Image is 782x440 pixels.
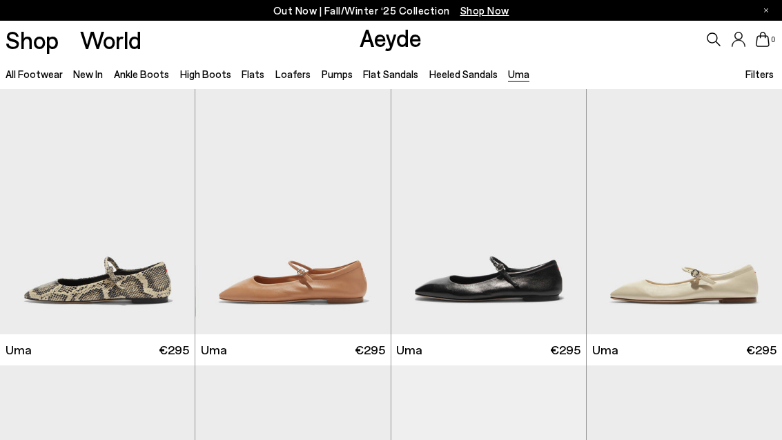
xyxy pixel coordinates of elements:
[460,4,509,17] span: Navigate to /collections/new-in
[180,68,231,80] a: High Boots
[391,334,586,365] a: Uma €295
[587,334,782,365] a: Uma €295
[322,68,353,80] a: Pumps
[587,89,782,334] img: Uma Mary-Jane Flats
[80,28,141,52] a: World
[396,341,422,358] span: Uma
[273,2,509,19] p: Out Now | Fall/Winter ‘25 Collection
[195,89,390,334] img: Uma Mary-Jane Flats
[6,68,63,80] a: All Footwear
[770,36,776,44] span: 0
[159,341,189,358] span: €295
[114,68,169,80] a: Ankle Boots
[242,68,264,80] a: Flats
[275,68,311,80] a: Loafers
[746,341,776,358] span: €295
[429,68,498,80] a: Heeled Sandals
[756,32,770,47] a: 0
[592,341,618,358] span: Uma
[195,334,390,365] a: Uma €295
[363,68,418,80] a: Flat Sandals
[550,341,580,358] span: €295
[73,68,103,80] a: New In
[360,23,422,52] a: Aeyde
[201,341,227,358] span: Uma
[508,68,529,80] a: Uma
[6,341,32,358] span: Uma
[355,341,385,358] span: €295
[6,28,59,52] a: Shop
[391,89,586,334] img: Uma Mary-Jane Flats
[745,68,774,80] span: Filters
